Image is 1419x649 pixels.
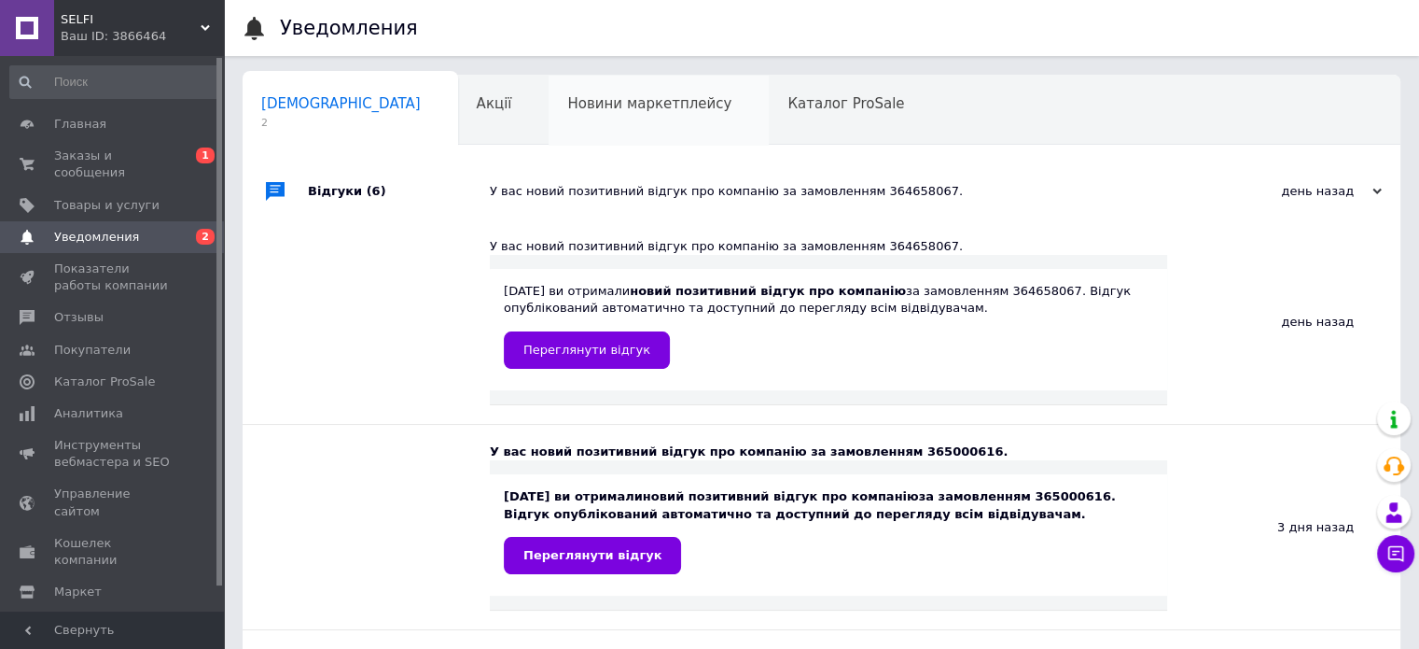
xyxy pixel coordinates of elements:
[523,343,650,357] span: Переглянути відгук
[196,148,215,163] span: 1
[787,95,904,112] span: Каталог ProSale
[261,95,421,112] span: [DEMOGRAPHIC_DATA]
[54,437,173,471] span: Инструменты вебмастера и SEO
[308,163,490,219] div: Відгуки
[54,405,123,422] span: Аналитика
[280,17,418,39] h1: Уведомления
[1377,535,1414,572] button: Чат с покупателем
[54,309,104,326] span: Отзывы
[54,148,173,181] span: Заказы и сообщения
[490,238,1167,255] div: У вас новий позитивний відгук про компанію за замовленням 364658067.
[54,261,173,294] span: Показатели работы компании
[54,374,155,390] span: Каталог ProSale
[54,197,160,214] span: Товары и услуги
[261,116,421,130] span: 2
[504,332,670,369] a: Переглянути відгук
[490,444,1167,460] div: У вас новий позитивний відгук про компанію за замовленням 365000616.
[490,183,1195,200] div: У вас новий позитивний відгук про компанію за замовленням 364658067.
[643,489,919,503] b: новий позитивний відгук про компанію
[9,65,220,99] input: Поиск
[54,584,102,600] span: Маркет
[477,95,512,112] span: Акції
[504,283,1153,368] div: [DATE] ви отримали за замовленням 364658067. Відгук опублікований автоматично та доступний до пер...
[54,342,131,359] span: Покупатели
[61,28,224,45] div: Ваш ID: 3866464
[1167,219,1400,424] div: день назад
[523,548,661,562] span: Переглянути відгук
[1195,183,1382,200] div: день назад
[504,488,1153,573] div: [DATE] ви отримали за замовленням 365000616. Відгук опублікований автоматично та доступний до пер...
[630,284,906,298] b: новий позитивний відгук про компанію
[567,95,731,112] span: Новини маркетплейсу
[54,535,173,569] span: Кошелек компании
[504,537,681,574] a: Переглянути відгук
[54,116,106,133] span: Главная
[54,229,139,246] span: Уведомления
[367,184,386,198] span: (6)
[1167,425,1400,629] div: 3 дня назад
[61,11,201,28] span: SELFI
[54,486,173,519] span: Управление сайтом
[196,229,215,245] span: 2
